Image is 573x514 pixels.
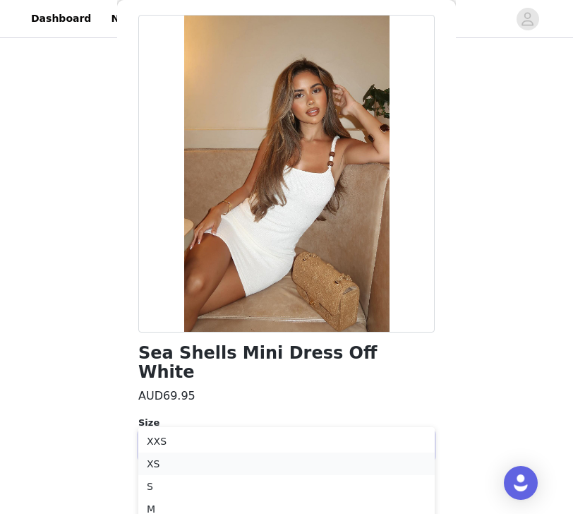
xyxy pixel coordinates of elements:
[138,344,435,382] h1: Sea Shells Mini Dress Off White
[138,388,195,405] h3: AUD69.95
[138,475,435,498] li: S
[138,453,435,475] li: XS
[504,466,538,500] div: Open Intercom Messenger
[138,416,435,430] div: Size
[138,430,435,453] li: XXS
[102,3,172,35] a: Networks
[521,8,534,30] div: avatar
[23,3,99,35] a: Dashboard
